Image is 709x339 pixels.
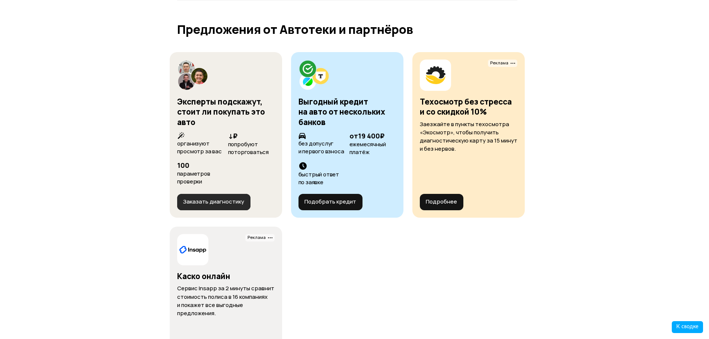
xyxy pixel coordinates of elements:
p: Сервис Insapp за 2 минуты сравнит стоимость полиса в 16 компаниях и покажет все выгодные предложе... [177,284,274,317]
span: параметров проверки [177,170,210,185]
span: 100 [177,161,189,170]
span: К сводке [676,324,699,329]
span: без допуслуг и первого взноса [298,140,344,155]
span: Реклама [247,235,266,241]
h3: Эксперты подскажут, стоит ли покупать это авто [177,96,265,127]
button: К сводке [672,321,703,333]
h3: Каско онлайн [177,271,230,281]
span: Реклама [488,60,517,67]
span: Реклама [245,234,275,242]
span: Реклама [490,60,508,66]
span: от 19 400 ₽ [349,131,384,140]
button: Подобрать кредит [298,194,363,210]
span: попробуют поторговаться [228,140,269,156]
span: ежемесячный платёж [349,140,386,156]
h3: Техосмотр без стресса и со скидкой 10% [420,96,512,117]
h3: Выгодный кредит на авто от нескольких банков [298,96,385,127]
span: организуют просмотр за вас [177,140,222,155]
button: Заказать диагностику [177,194,250,210]
span: быстрый ответ по заявке [298,170,339,186]
span: Предложения от Автотеки и партнёров [177,21,413,38]
p: Заезжайте в пункты техосмотра «Экосмотр», чтобы получить диагностическую карту за 15 минут и без ... [420,120,517,153]
span: ↓₽ [228,131,237,140]
button: Подробнее [420,194,463,210]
